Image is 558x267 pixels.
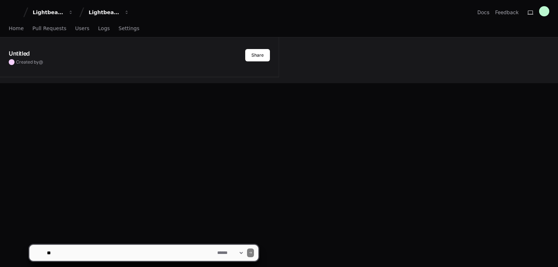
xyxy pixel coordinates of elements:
button: Lightbeam Health [30,6,76,19]
span: Pull Requests [32,26,66,31]
a: Docs [477,9,489,16]
span: @ [39,59,43,65]
a: Home [9,20,24,37]
span: Settings [118,26,139,31]
a: Users [75,20,89,37]
span: Logs [98,26,110,31]
span: Created by [16,59,43,65]
a: Pull Requests [32,20,66,37]
button: Share [245,49,270,61]
h1: Untitled [9,49,30,58]
button: Lightbeam Health Solutions [86,6,132,19]
span: Home [9,26,24,31]
div: Lightbeam Health [33,9,64,16]
div: Lightbeam Health Solutions [89,9,120,16]
button: Feedback [495,9,519,16]
a: Logs [98,20,110,37]
a: Settings [118,20,139,37]
span: Users [75,26,89,31]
